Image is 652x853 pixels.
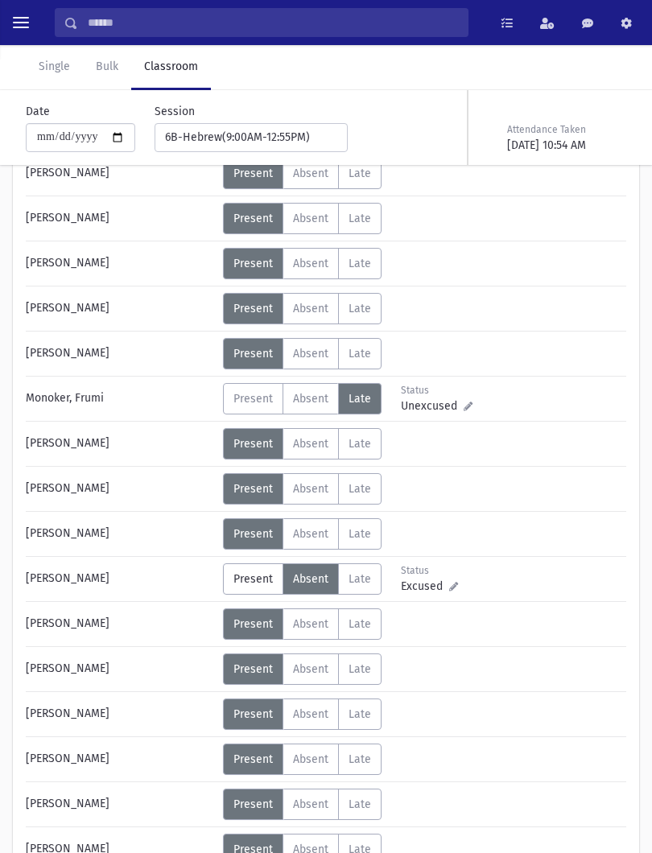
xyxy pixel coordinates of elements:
[18,608,223,640] div: [PERSON_NAME]
[293,482,328,496] span: Absent
[6,8,35,37] button: toggle menu
[349,302,371,315] span: Late
[26,103,50,120] label: Date
[155,123,348,152] button: 6B-Hebrew(9:00AM-12:55PM)
[223,158,382,189] div: AttTypes
[293,347,328,361] span: Absent
[293,167,328,180] span: Absent
[233,392,273,406] span: Present
[155,103,195,120] label: Session
[401,563,472,578] div: Status
[18,293,223,324] div: [PERSON_NAME]
[349,707,371,721] span: Late
[507,122,623,137] div: Attendance Taken
[401,578,449,595] span: Excused
[18,518,223,550] div: [PERSON_NAME]
[233,302,273,315] span: Present
[507,137,623,154] div: [DATE] 10:54 AM
[233,437,273,451] span: Present
[223,698,382,730] div: AttTypes
[349,662,371,676] span: Late
[293,392,328,406] span: Absent
[233,482,273,496] span: Present
[83,45,131,90] a: Bulk
[26,45,83,90] a: Single
[18,473,223,505] div: [PERSON_NAME]
[233,257,273,270] span: Present
[223,563,382,595] div: AttTypes
[293,707,328,721] span: Absent
[349,617,371,631] span: Late
[223,383,382,414] div: AttTypes
[223,744,382,775] div: AttTypes
[401,398,464,414] span: Unexcused
[78,8,468,37] input: Search
[349,482,371,496] span: Late
[131,45,211,90] a: Classroom
[349,572,371,586] span: Late
[18,563,223,595] div: [PERSON_NAME]
[349,257,371,270] span: Late
[223,293,382,324] div: AttTypes
[18,158,223,189] div: [PERSON_NAME]
[18,428,223,459] div: [PERSON_NAME]
[293,257,328,270] span: Absent
[18,789,223,820] div: [PERSON_NAME]
[401,383,472,398] div: Status
[293,212,328,225] span: Absent
[233,662,273,676] span: Present
[18,698,223,730] div: [PERSON_NAME]
[223,518,382,550] div: AttTypes
[349,392,371,406] span: Late
[233,752,273,766] span: Present
[18,203,223,234] div: [PERSON_NAME]
[233,707,273,721] span: Present
[293,572,328,586] span: Absent
[18,653,223,685] div: [PERSON_NAME]
[223,608,382,640] div: AttTypes
[349,212,371,225] span: Late
[349,347,371,361] span: Late
[18,744,223,775] div: [PERSON_NAME]
[293,437,328,451] span: Absent
[349,752,371,766] span: Late
[293,662,328,676] span: Absent
[233,572,273,586] span: Present
[223,473,382,505] div: AttTypes
[349,437,371,451] span: Late
[223,653,382,685] div: AttTypes
[223,248,382,279] div: AttTypes
[223,203,382,234] div: AttTypes
[349,167,371,180] span: Late
[293,617,328,631] span: Absent
[165,129,324,146] div: 6B-Hebrew(9:00AM-12:55PM)
[233,527,273,541] span: Present
[233,347,273,361] span: Present
[349,527,371,541] span: Late
[233,167,273,180] span: Present
[223,338,382,369] div: AttTypes
[18,248,223,279] div: [PERSON_NAME]
[233,617,273,631] span: Present
[233,212,273,225] span: Present
[223,428,382,459] div: AttTypes
[293,302,328,315] span: Absent
[18,383,223,414] div: Monoker, Frumi
[18,338,223,369] div: [PERSON_NAME]
[293,752,328,766] span: Absent
[293,527,328,541] span: Absent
